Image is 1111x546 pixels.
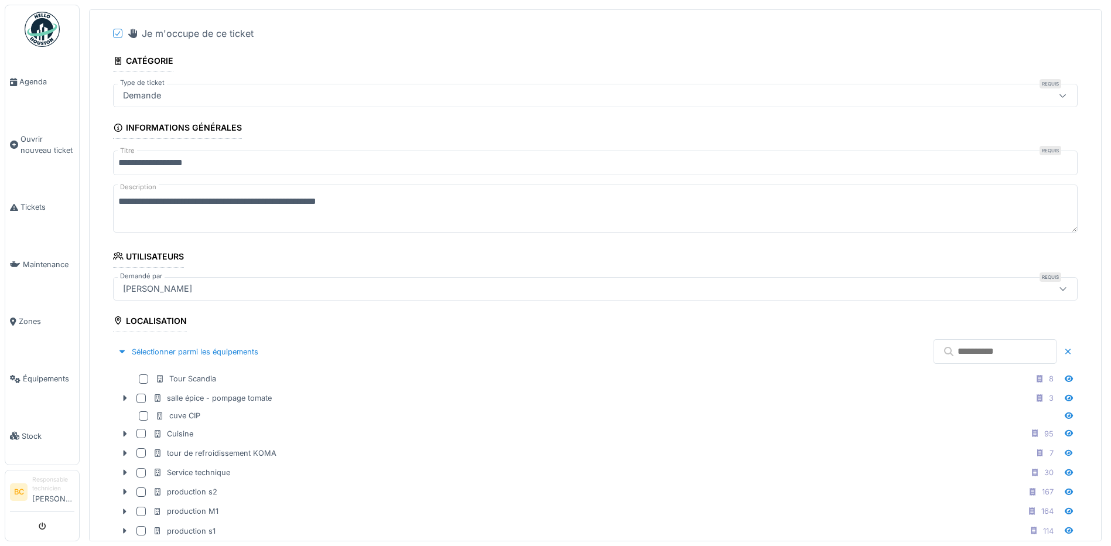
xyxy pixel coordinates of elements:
[118,271,165,281] label: Demandé par
[1040,272,1061,282] div: Requis
[1040,146,1061,155] div: Requis
[23,373,74,384] span: Équipements
[113,312,187,332] div: Localisation
[118,146,137,156] label: Titre
[22,431,74,442] span: Stock
[153,525,216,537] div: production s1
[5,53,79,111] a: Agenda
[113,248,184,268] div: Utilisateurs
[5,111,79,179] a: Ouvrir nouveau ticket
[118,180,159,194] label: Description
[10,475,74,512] a: BC Responsable technicien[PERSON_NAME]
[1050,448,1054,459] div: 7
[153,506,218,517] div: production M1
[1049,393,1054,404] div: 3
[113,119,242,139] div: Informations générales
[118,78,167,88] label: Type de ticket
[10,483,28,501] li: BC
[20,202,74,213] span: Tickets
[5,179,79,236] a: Tickets
[118,282,197,295] div: [PERSON_NAME]
[5,407,79,465] a: Stock
[153,428,193,439] div: Cuisine
[153,448,276,459] div: tour de refroidissement KOMA
[32,475,74,509] li: [PERSON_NAME]
[32,475,74,493] div: Responsable technicien
[113,344,263,360] div: Sélectionner parmi les équipements
[153,486,217,497] div: production s2
[127,26,254,40] div: Je m'occupe de ce ticket
[5,350,79,408] a: Équipements
[25,12,60,47] img: Badge_color-CXgf-gQk.svg
[1041,506,1054,517] div: 164
[1049,373,1054,384] div: 8
[1044,467,1054,478] div: 30
[20,134,74,156] span: Ouvrir nouveau ticket
[1044,428,1054,439] div: 95
[155,373,216,384] div: Tour Scandia
[153,467,230,478] div: Service technique
[19,76,74,87] span: Agenda
[1040,79,1061,88] div: Requis
[113,52,173,72] div: Catégorie
[5,236,79,294] a: Maintenance
[5,293,79,350] a: Zones
[23,259,74,270] span: Maintenance
[153,393,272,404] div: salle épice - pompage tomate
[155,410,200,421] div: cuve CIP
[19,316,74,327] span: Zones
[1043,525,1054,537] div: 114
[1042,486,1054,497] div: 167
[118,89,166,102] div: Demande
